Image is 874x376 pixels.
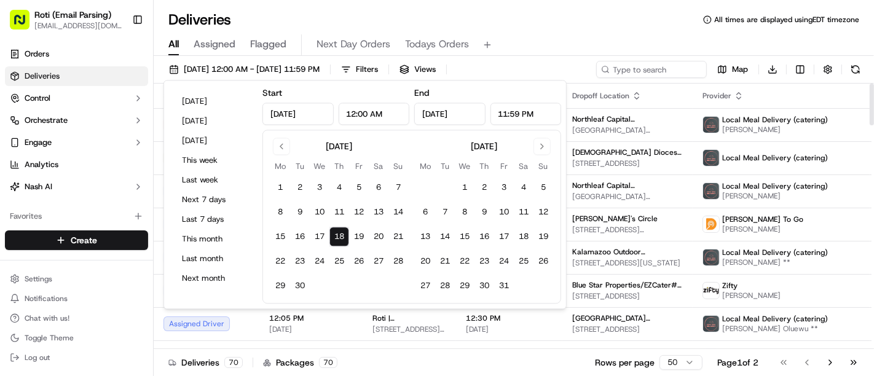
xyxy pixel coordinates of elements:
[533,252,553,272] button: 26
[572,159,683,168] span: [STREET_ADDRESS]
[435,160,455,173] th: Tuesday
[32,79,221,92] input: Got a question? Start typing here...
[474,227,494,247] button: 16
[5,270,148,288] button: Settings
[514,178,533,198] button: 4
[5,290,148,307] button: Notifications
[372,324,446,334] span: [STREET_ADDRESS][PERSON_NAME]
[494,276,514,296] button: 31
[722,115,828,125] span: Local Meal Delivery (catering)
[176,270,250,287] button: Next month
[270,160,290,173] th: Monday
[388,160,408,173] th: Sunday
[5,310,148,327] button: Chat with us!
[25,71,60,82] span: Deliveries
[34,21,122,31] button: [EMAIL_ADDRESS][DOMAIN_NAME]
[209,120,224,135] button: Start new chat
[414,103,486,125] input: Date
[415,276,435,296] button: 27
[722,281,738,291] span: Zifty
[25,159,58,170] span: Analytics
[514,160,533,173] th: Saturday
[12,179,22,189] div: 📗
[194,37,235,52] span: Assigned
[290,276,310,296] button: 30
[184,64,320,75] span: [DATE] 12:00 AM - [DATE] 11:59 PM
[703,150,719,166] img: lmd_logo.png
[388,252,408,272] button: 28
[5,5,127,34] button: Roti (Email Parsing)[EMAIL_ADDRESS][DOMAIN_NAME]
[310,252,329,272] button: 24
[455,227,474,247] button: 15
[336,61,384,78] button: Filters
[394,61,441,78] button: Views
[474,160,494,173] th: Thursday
[474,178,494,198] button: 2
[722,314,828,324] span: Local Meal Delivery (catering)
[471,140,497,152] div: [DATE]
[270,276,290,296] button: 29
[163,61,325,78] button: [DATE] 12:00 AM - [DATE] 11:59 PM
[435,252,455,272] button: 21
[329,227,349,247] button: 18
[349,252,369,272] button: 26
[270,227,290,247] button: 15
[269,313,353,323] span: 12:05 PM
[466,347,553,356] span: 12:30 PM
[176,152,250,169] button: This week
[405,37,469,52] span: Todays Orders
[414,87,429,98] label: End
[25,333,74,343] span: Toggle Theme
[5,133,148,152] button: Engage
[349,160,369,173] th: Friday
[250,37,286,52] span: Flagged
[722,153,828,163] span: Local Meal Delivery (catering)
[494,227,514,247] button: 17
[455,252,474,272] button: 22
[596,61,707,78] input: Type to search
[25,274,52,284] span: Settings
[494,160,514,173] th: Friday
[455,276,474,296] button: 29
[455,203,474,222] button: 8
[572,192,683,202] span: [GEOGRAPHIC_DATA][PERSON_NAME], [STREET_ADDRESS][PERSON_NAME]
[176,191,250,208] button: Next 7 days
[494,252,514,272] button: 24
[25,181,52,192] span: Nash AI
[415,252,435,272] button: 20
[5,349,148,366] button: Log out
[414,64,436,75] span: Views
[494,203,514,222] button: 10
[466,313,553,323] span: 12:30 PM
[572,313,683,323] span: [GEOGRAPHIC_DATA][US_STATE], [GEOGRAPHIC_DATA]
[722,291,781,300] span: [PERSON_NAME]
[369,227,388,247] button: 20
[572,347,600,356] span: R1 RCM
[12,12,37,36] img: Nash
[388,178,408,198] button: 7
[572,214,658,224] span: [PERSON_NAME]'s Circle
[388,203,408,222] button: 14
[25,294,68,304] span: Notifications
[494,178,514,198] button: 3
[5,111,148,130] button: Orchestrate
[703,249,719,265] img: lmd_logo.png
[319,357,337,368] div: 70
[168,10,231,29] h1: Deliveries
[722,224,803,234] span: [PERSON_NAME]
[372,313,446,323] span: Roti | [GEOGRAPHIC_DATA]
[12,117,34,139] img: 1736555255976-a54dd68f-1ca7-489b-9aae-adbdc363a1c4
[722,181,828,191] span: Local Meal Delivery (catering)
[317,37,390,52] span: Next Day Orders
[7,173,99,195] a: 📗Knowledge Base
[722,347,828,357] span: Local Meal Delivery (catering)
[717,356,758,369] div: Page 1 of 2
[273,138,290,155] button: Go to previous month
[349,227,369,247] button: 19
[122,208,149,217] span: Pylon
[847,61,864,78] button: Refresh
[290,227,310,247] button: 16
[329,203,349,222] button: 11
[349,203,369,222] button: 12
[25,115,68,126] span: Orchestrate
